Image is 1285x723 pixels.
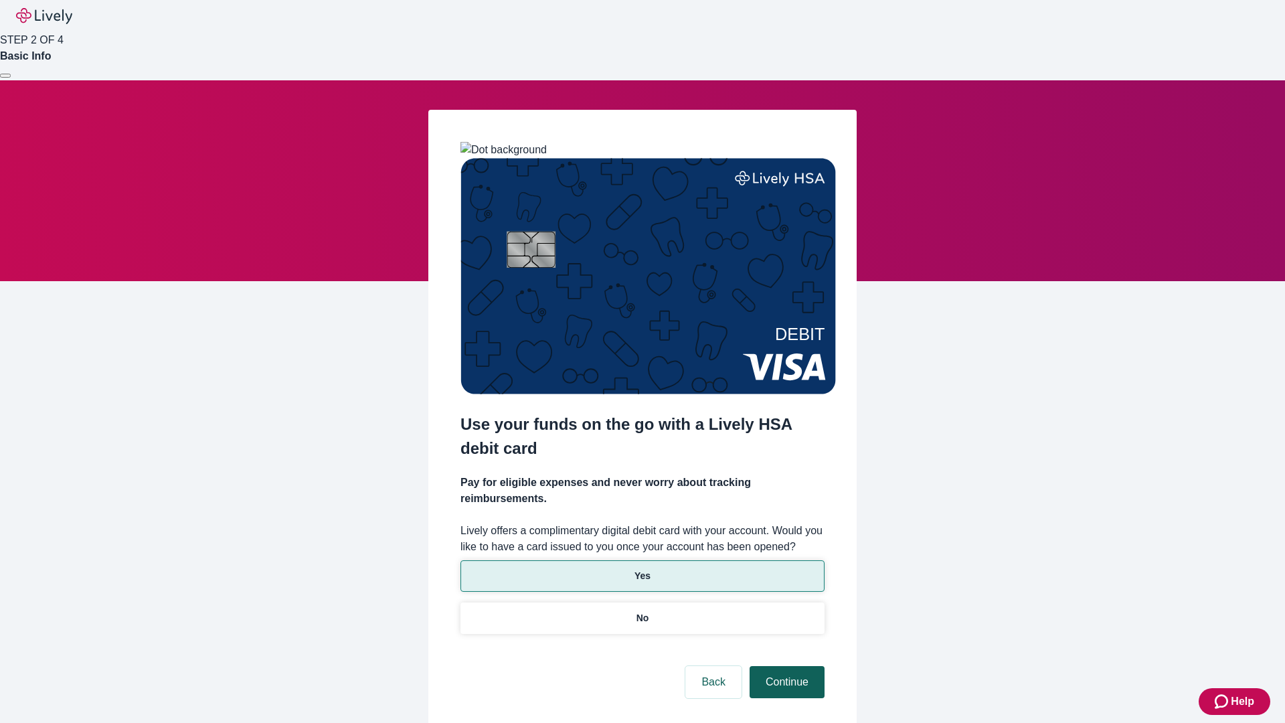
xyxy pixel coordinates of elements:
[460,602,825,634] button: No
[460,412,825,461] h2: Use your funds on the go with a Lively HSA debit card
[685,666,742,698] button: Back
[1231,694,1254,710] span: Help
[460,475,825,507] h4: Pay for eligible expenses and never worry about tracking reimbursements.
[460,142,547,158] img: Dot background
[636,611,649,625] p: No
[1215,694,1231,710] svg: Zendesk support icon
[16,8,72,24] img: Lively
[460,523,825,555] label: Lively offers a complimentary digital debit card with your account. Would you like to have a card...
[460,158,836,394] img: Debit card
[460,560,825,592] button: Yes
[634,569,651,583] p: Yes
[1199,688,1270,715] button: Zendesk support iconHelp
[750,666,825,698] button: Continue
